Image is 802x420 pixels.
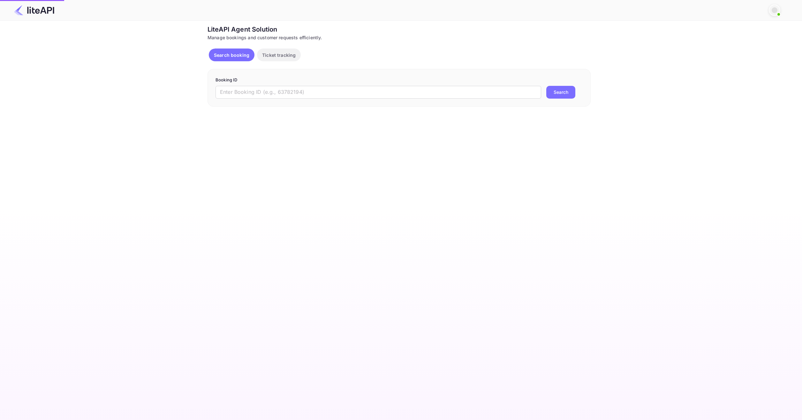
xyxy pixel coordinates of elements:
button: Search [546,86,575,99]
div: LiteAPI Agent Solution [208,25,591,34]
p: Ticket tracking [262,52,296,58]
p: Search booking [214,52,249,58]
p: Booking ID [216,77,583,83]
img: LiteAPI Logo [14,5,54,15]
div: Manage bookings and customer requests efficiently. [208,34,591,41]
input: Enter Booking ID (e.g., 63782194) [216,86,541,99]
